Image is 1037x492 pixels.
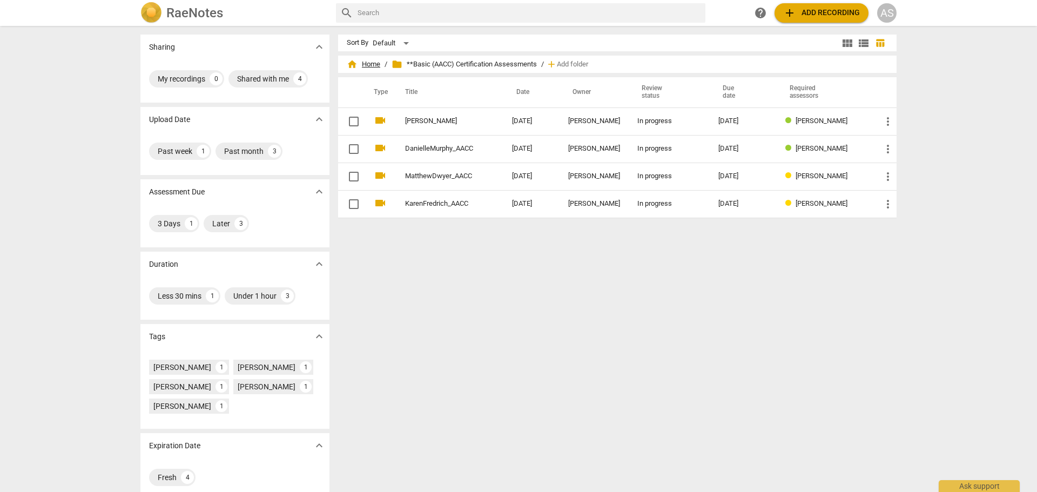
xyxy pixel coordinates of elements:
[373,35,413,52] div: Default
[785,144,796,152] span: Review status: completed
[405,145,473,153] a: DanielleMurphy_AACC
[347,59,358,70] span: home
[839,35,856,51] button: Tile view
[503,163,560,190] td: [DATE]
[149,259,178,270] p: Duration
[158,218,180,229] div: 3 Days
[796,144,847,152] span: [PERSON_NAME]
[841,37,854,50] span: view_module
[293,72,306,85] div: 4
[568,200,620,208] div: [PERSON_NAME]
[311,437,327,454] button: Show more
[185,217,198,230] div: 1
[158,146,192,157] div: Past week
[718,200,768,208] div: [DATE]
[856,35,872,51] button: List view
[216,361,227,373] div: 1
[754,6,767,19] span: help
[374,114,387,127] span: videocam
[568,172,620,180] div: [PERSON_NAME]
[311,256,327,272] button: Show more
[313,185,326,198] span: expand_more
[311,184,327,200] button: Show more
[881,143,894,156] span: more_vert
[637,200,701,208] div: In progress
[300,361,312,373] div: 1
[149,186,205,198] p: Assessment Due
[872,35,888,51] button: Table view
[568,117,620,125] div: [PERSON_NAME]
[347,59,380,70] span: Home
[237,73,289,84] div: Shared with me
[313,113,326,126] span: expand_more
[238,381,295,392] div: [PERSON_NAME]
[311,328,327,345] button: Show more
[881,170,894,183] span: more_vert
[568,145,620,153] div: [PERSON_NAME]
[503,190,560,218] td: [DATE]
[149,331,165,342] p: Tags
[385,60,387,69] span: /
[238,362,295,373] div: [PERSON_NAME]
[313,439,326,452] span: expand_more
[181,471,194,484] div: 4
[311,39,327,55] button: Show more
[405,117,473,125] a: [PERSON_NAME]
[374,197,387,210] span: videocam
[881,115,894,128] span: more_vert
[541,60,544,69] span: /
[637,145,701,153] div: In progress
[234,217,247,230] div: 3
[268,145,281,158] div: 3
[313,330,326,343] span: expand_more
[718,117,768,125] div: [DATE]
[857,37,870,50] span: view_list
[392,77,503,107] th: Title
[546,59,557,70] span: add
[233,291,277,301] div: Under 1 hour
[140,2,162,24] img: Logo
[939,480,1020,492] div: Ask support
[140,2,327,24] a: LogoRaeNotes
[785,199,796,207] span: Review status: in progress
[796,199,847,207] span: [PERSON_NAME]
[300,381,312,393] div: 1
[718,172,768,180] div: [DATE]
[785,172,796,180] span: Review status: in progress
[153,401,211,412] div: [PERSON_NAME]
[197,145,210,158] div: 1
[340,6,353,19] span: search
[405,172,473,180] a: MatthewDwyer_AACC
[877,3,897,23] button: AS
[212,218,230,229] div: Later
[503,107,560,135] td: [DATE]
[718,145,768,153] div: [DATE]
[311,111,327,127] button: Show more
[365,77,392,107] th: Type
[751,3,770,23] a: Help
[216,400,227,412] div: 1
[149,440,200,451] p: Expiration Date
[881,198,894,211] span: more_vert
[710,77,777,107] th: Due date
[158,73,205,84] div: My recordings
[777,77,873,107] th: Required assessors
[783,6,860,19] span: Add recording
[392,59,402,70] span: folder
[783,6,796,19] span: add
[313,41,326,53] span: expand_more
[796,172,847,180] span: [PERSON_NAME]
[560,77,629,107] th: Owner
[637,172,701,180] div: In progress
[347,39,368,47] div: Sort By
[313,258,326,271] span: expand_more
[875,38,885,48] span: table_chart
[503,135,560,163] td: [DATE]
[158,472,177,483] div: Fresh
[210,72,223,85] div: 0
[281,289,294,302] div: 3
[216,381,227,393] div: 1
[166,5,223,21] h2: RaeNotes
[374,141,387,154] span: videocam
[557,60,588,69] span: Add folder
